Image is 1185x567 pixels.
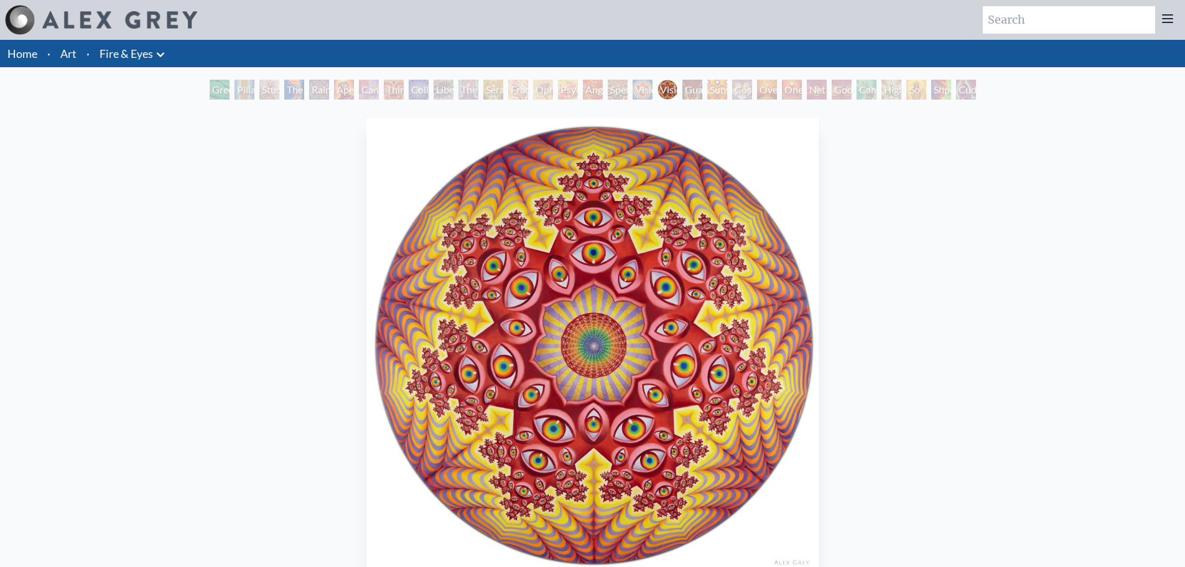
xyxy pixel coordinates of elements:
div: Higher Vision [881,80,901,100]
div: Green Hand [210,80,230,100]
div: Pillar of Awareness [235,80,254,100]
div: The Seer [458,80,478,100]
div: Net of Being [807,80,827,100]
div: Vision Crystal [633,80,653,100]
li: · [42,40,55,67]
input: Search [983,6,1155,34]
div: Ophanic Eyelash [533,80,553,100]
div: Liberation Through Seeing [434,80,453,100]
div: Rainbow Eye Ripple [309,80,329,100]
div: Cannafist [857,80,876,100]
li: · [81,40,95,67]
div: The Torch [284,80,304,100]
div: Sunyata [707,80,727,100]
div: Psychomicrograph of a Fractal Paisley Cherub Feather Tip [558,80,578,100]
a: Fire & Eyes [100,45,153,62]
div: Guardian of Infinite Vision [682,80,702,100]
div: Third Eye Tears of Joy [384,80,404,100]
div: Spectral Lotus [608,80,628,100]
div: Collective Vision [409,80,429,100]
div: Godself [832,80,852,100]
div: Shpongled [931,80,951,100]
div: Oversoul [757,80,777,100]
div: Study for the Great Turn [259,80,279,100]
div: Vision [PERSON_NAME] [658,80,677,100]
div: Cuddle [956,80,976,100]
a: Art [60,45,77,62]
div: Fractal Eyes [508,80,528,100]
div: Angel Skin [583,80,603,100]
div: Seraphic Transport Docking on the Third Eye [483,80,503,100]
div: Aperture [334,80,354,100]
div: Sol Invictus [906,80,926,100]
div: One [782,80,802,100]
div: Cannabis Sutra [359,80,379,100]
div: Cosmic Elf [732,80,752,100]
a: Home [7,47,37,60]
